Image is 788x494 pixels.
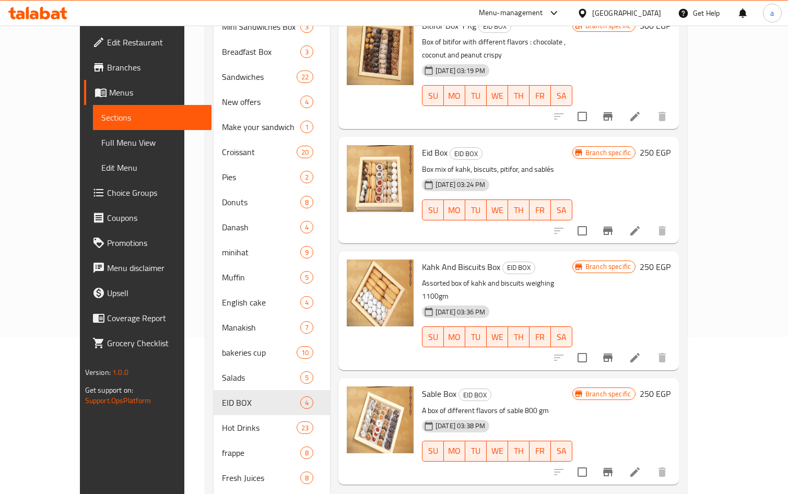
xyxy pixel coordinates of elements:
[422,277,572,303] p: Assorted box of kahk and biscuits weighing 1100gm
[592,7,661,19] div: [GEOGRAPHIC_DATA]
[301,22,313,32] span: 3
[465,199,487,220] button: TU
[640,145,671,160] h6: 250 EGP
[107,312,203,324] span: Coverage Report
[487,85,508,106] button: WE
[214,315,330,340] div: Manakish7
[512,88,525,103] span: TH
[551,441,572,462] button: SA
[555,443,568,458] span: SA
[640,260,671,274] h6: 250 EGP
[459,389,491,401] span: EID BOX
[422,145,448,160] span: Eid Box
[300,96,313,108] div: items
[465,326,487,347] button: TU
[214,215,330,240] div: Danash4
[478,20,511,33] div: EID BOX
[214,64,330,89] div: Sandwiches22
[300,446,313,459] div: items
[458,389,491,401] div: EID BOX
[222,171,300,183] div: Pies
[222,20,300,33] div: Mini Sandwiches Box
[629,110,641,123] a: Edit menu item
[297,72,313,82] span: 22
[534,330,547,345] span: FR
[448,330,461,345] span: MO
[491,443,504,458] span: WE
[469,88,483,103] span: TU
[107,287,203,299] span: Upsell
[297,423,313,433] span: 23
[300,171,313,183] div: items
[347,18,414,85] img: Bitifor Box 1 Kg
[222,70,296,83] span: Sandwiches
[297,421,313,434] div: items
[101,161,203,174] span: Edit Menu
[301,373,313,383] span: 5
[555,203,568,218] span: SA
[571,105,593,127] span: Select to update
[222,221,300,233] span: Danash
[222,446,300,459] div: frappe
[214,440,330,465] div: frappe8
[512,443,525,458] span: TH
[222,371,300,384] span: Salads
[571,347,593,369] span: Select to update
[555,88,568,103] span: SA
[112,366,128,379] span: 1.0.0
[448,88,461,103] span: MO
[214,265,330,290] div: Muffin5
[222,421,296,434] span: Hot Drinks
[450,148,482,160] span: EID BOX
[595,345,620,370] button: Branch-specific-item
[84,305,211,331] a: Coverage Report
[300,396,313,409] div: items
[512,203,525,218] span: TH
[595,460,620,485] button: Branch-specific-item
[222,472,300,484] span: Fresh Juices
[300,196,313,208] div: items
[300,20,313,33] div: items
[491,88,504,103] span: WE
[770,7,774,19] span: a
[214,340,330,365] div: bakeries cup10
[650,104,675,129] button: delete
[84,55,211,80] a: Branches
[469,203,483,218] span: TU
[450,147,483,160] div: EID BOX
[530,326,551,347] button: FR
[222,346,296,359] span: bakeries cup
[214,240,330,265] div: minihat9
[347,260,414,326] img: Kahk And Biscuits Box
[530,441,551,462] button: FR
[629,466,641,478] a: Edit menu item
[431,66,489,76] span: [DATE] 03:19 PM
[85,366,111,379] span: Version:
[427,330,440,345] span: SU
[301,47,313,57] span: 3
[301,298,313,308] span: 4
[297,70,313,83] div: items
[301,448,313,458] span: 8
[534,88,547,103] span: FR
[214,164,330,190] div: Pies2
[465,85,487,106] button: TU
[107,337,203,349] span: Grocery Checklist
[222,121,300,133] div: Make your sandwich
[93,130,211,155] a: Full Menu View
[297,348,313,358] span: 10
[487,326,508,347] button: WE
[581,148,635,158] span: Branch specific
[650,218,675,243] button: delete
[301,398,313,408] span: 4
[571,461,593,483] span: Select to update
[301,323,313,333] span: 7
[422,386,456,402] span: Sable Box
[84,280,211,305] a: Upsell
[222,271,300,284] div: Muffin
[530,85,551,106] button: FR
[222,146,296,158] div: Croissant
